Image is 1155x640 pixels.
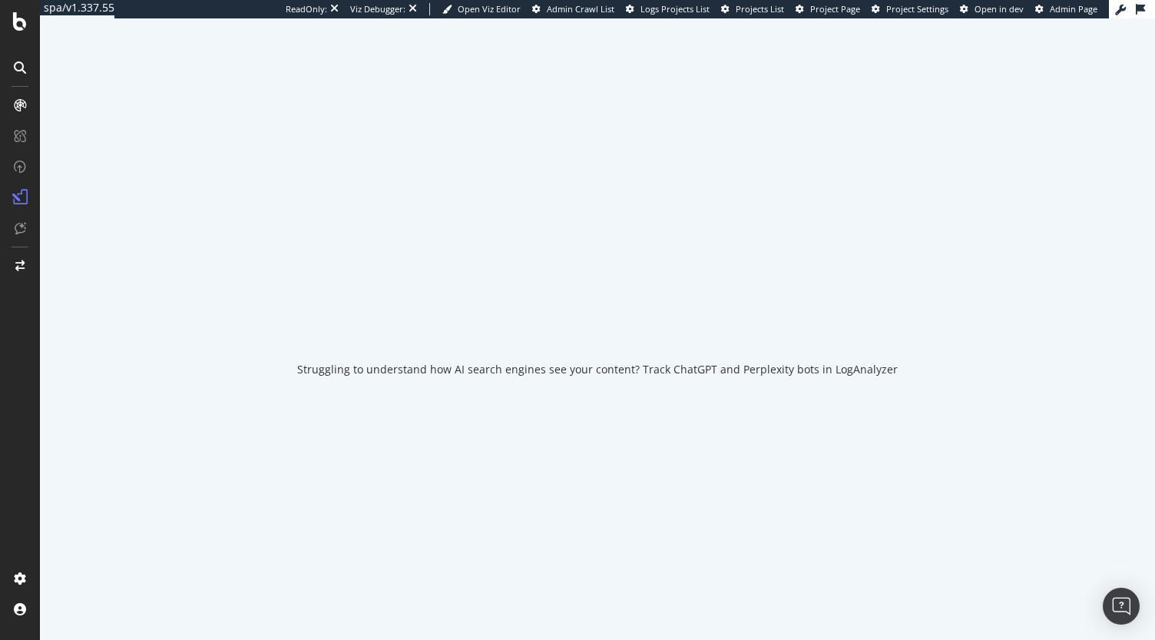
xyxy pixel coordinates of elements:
a: Project Settings [872,3,948,15]
div: animation [542,282,653,337]
a: Admin Page [1035,3,1097,15]
span: Project Settings [886,3,948,15]
a: Open Viz Editor [442,3,521,15]
a: Projects List [721,3,784,15]
div: Open Intercom Messenger [1103,588,1140,625]
span: Open in dev [975,3,1024,15]
span: Admin Crawl List [547,3,614,15]
a: Project Page [796,3,860,15]
a: Logs Projects List [626,3,710,15]
a: Open in dev [960,3,1024,15]
span: Admin Page [1050,3,1097,15]
div: Viz Debugger: [350,3,405,15]
div: ReadOnly: [286,3,327,15]
span: Logs Projects List [640,3,710,15]
div: Struggling to understand how AI search engines see your content? Track ChatGPT and Perplexity bot... [297,362,898,377]
span: Projects List [736,3,784,15]
a: Admin Crawl List [532,3,614,15]
span: Open Viz Editor [458,3,521,15]
span: Project Page [810,3,860,15]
